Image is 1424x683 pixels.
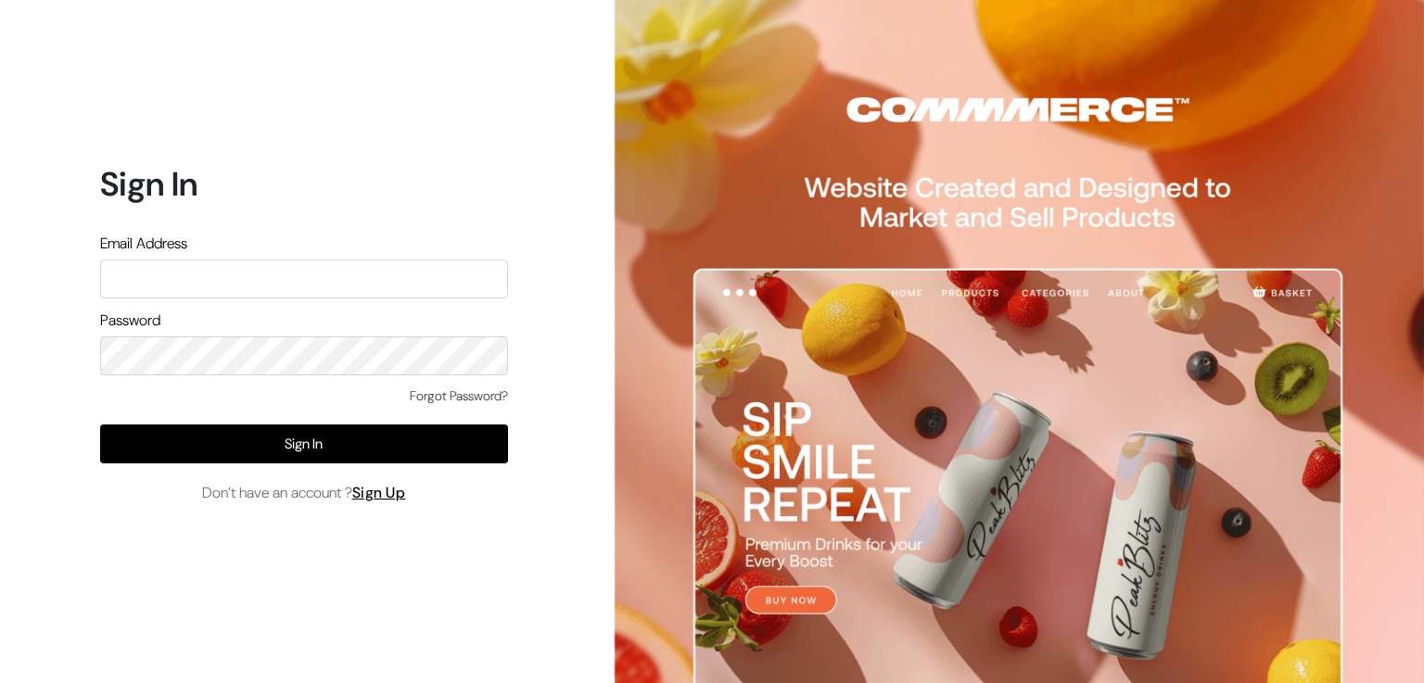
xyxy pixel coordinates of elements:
[100,310,160,332] label: Password
[100,233,187,255] label: Email Address
[410,386,508,406] a: Forgot Password?
[352,483,406,502] a: Sign Up
[202,482,406,504] span: Don’t have an account ?
[100,164,508,204] h1: Sign In
[100,424,508,463] button: Sign In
